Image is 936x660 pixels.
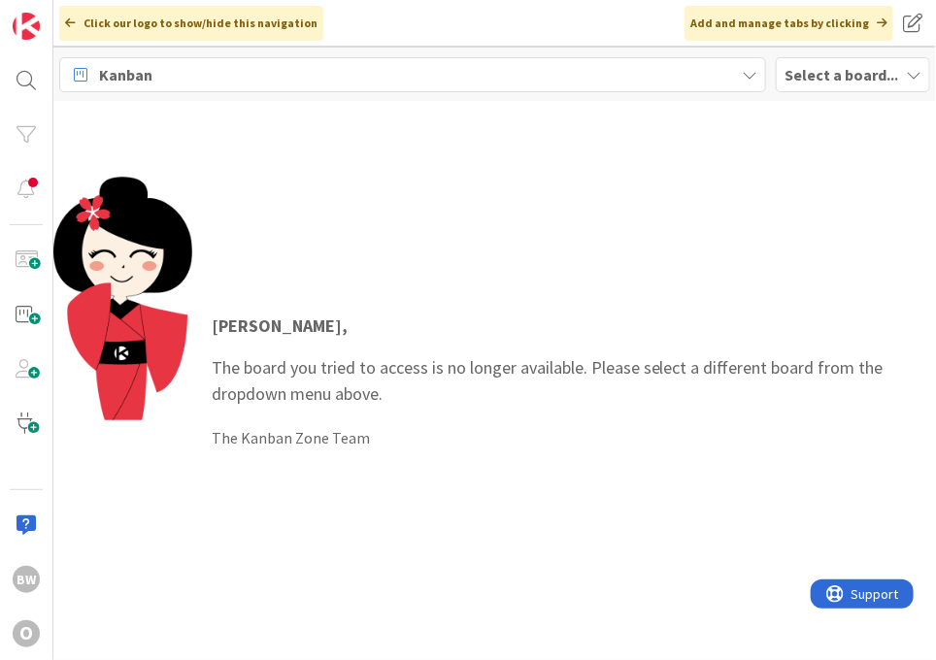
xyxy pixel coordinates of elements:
[13,620,40,647] div: O
[41,3,88,26] span: Support
[212,313,917,407] p: The board you tried to access is no longer available. Please select a different board from the dr...
[212,314,348,337] strong: [PERSON_NAME] ,
[785,65,898,84] b: Select a board...
[685,6,893,41] div: Add and manage tabs by clicking
[13,13,40,40] img: Visit kanbanzone.com
[212,426,917,449] div: The Kanban Zone Team
[99,63,152,86] span: Kanban
[13,566,40,593] div: BW
[59,6,323,41] div: Click our logo to show/hide this navigation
